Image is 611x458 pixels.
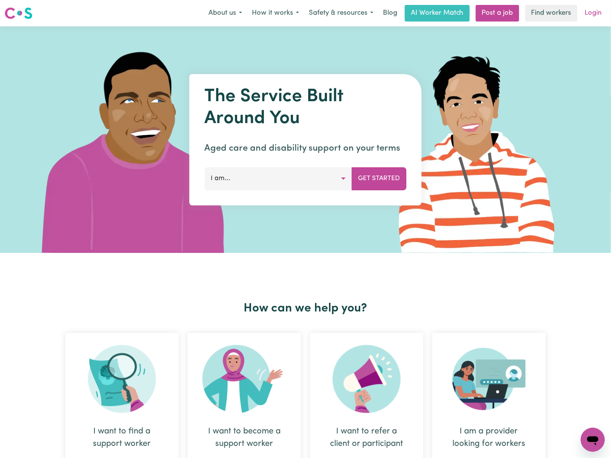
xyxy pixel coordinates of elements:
[83,425,160,450] div: I want to find a support worker
[451,425,528,450] div: I am a provider looking for workers
[202,345,286,413] img: Become Worker
[5,5,32,22] a: Careseekers logo
[205,167,352,190] button: I am...
[205,86,407,130] h1: The Service Built Around You
[525,5,577,22] a: Find workers
[88,345,156,413] img: Search
[580,5,606,22] a: Login
[205,142,407,155] p: Aged care and disability support on your terms
[452,345,526,413] img: Provider
[5,6,32,20] img: Careseekers logo
[352,167,407,190] button: Get Started
[476,5,519,22] a: Post a job
[61,301,550,316] h2: How can we help you?
[333,345,401,413] img: Refer
[204,5,247,21] button: About us
[405,5,470,22] a: AI Worker Match
[581,428,605,452] iframe: Button to launch messaging window
[328,425,405,450] div: I want to refer a client or participant
[206,425,283,450] div: I want to become a support worker
[304,5,378,21] button: Safety & resources
[378,5,402,22] a: Blog
[247,5,304,21] button: How it works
